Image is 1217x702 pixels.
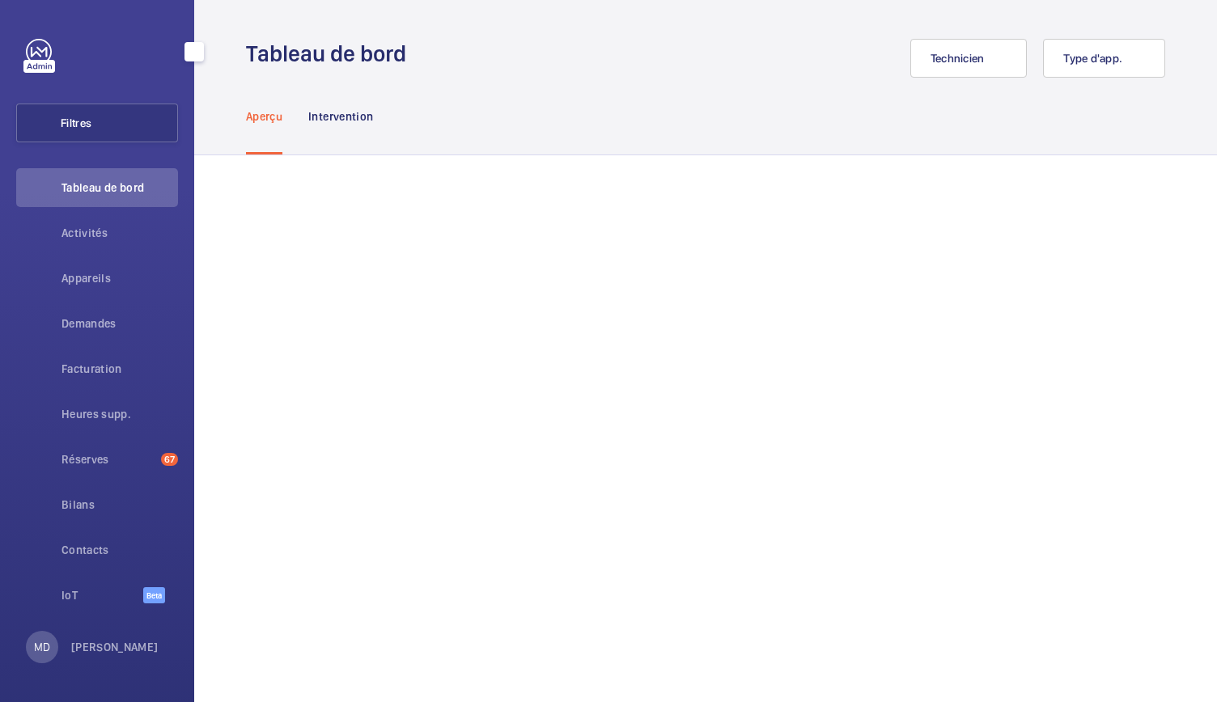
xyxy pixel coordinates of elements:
[143,587,165,603] span: Beta
[71,639,159,655] p: [PERSON_NAME]
[16,104,178,142] button: Filtres
[61,225,178,241] span: Activités
[61,587,143,603] span: IoT
[61,115,91,131] span: Filtres
[34,639,50,655] p: MD
[61,497,178,513] span: Bilans
[61,542,178,558] span: Contacts
[308,108,373,125] p: Intervention
[61,361,178,377] span: Facturation
[910,39,1028,78] button: Technicien
[1043,39,1165,78] button: Type d'app.
[931,52,985,65] span: Technicien
[61,451,155,467] span: Réserves
[61,406,178,422] span: Heures supp.
[1063,52,1122,65] span: Type d'app.
[61,270,178,286] span: Appareils
[246,39,416,69] h1: Tableau de bord
[161,453,178,466] span: 67
[61,315,178,332] span: Demandes
[246,108,282,125] p: Aperçu
[61,180,178,196] span: Tableau de bord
